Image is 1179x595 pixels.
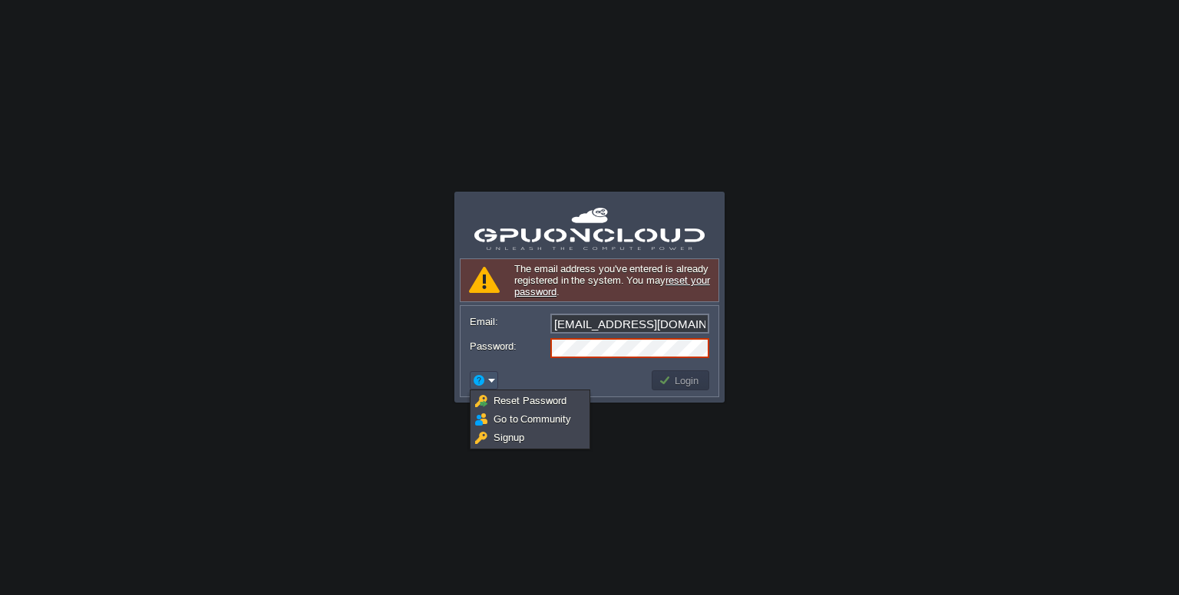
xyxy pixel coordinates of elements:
a: Reset Password [473,393,587,409]
a: Signup [473,429,587,446]
label: Password: [470,338,549,354]
button: Login [659,373,703,387]
a: reset your password [514,274,710,297]
div: The email address you've entered is already registered in the system. You may . [460,258,719,302]
span: Go to Community [494,413,571,425]
img: GPUonCLOUD [474,208,705,250]
label: Email: [470,314,549,330]
span: Signup [494,432,524,443]
a: Go to Community [473,411,587,428]
span: Reset Password [494,395,566,406]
